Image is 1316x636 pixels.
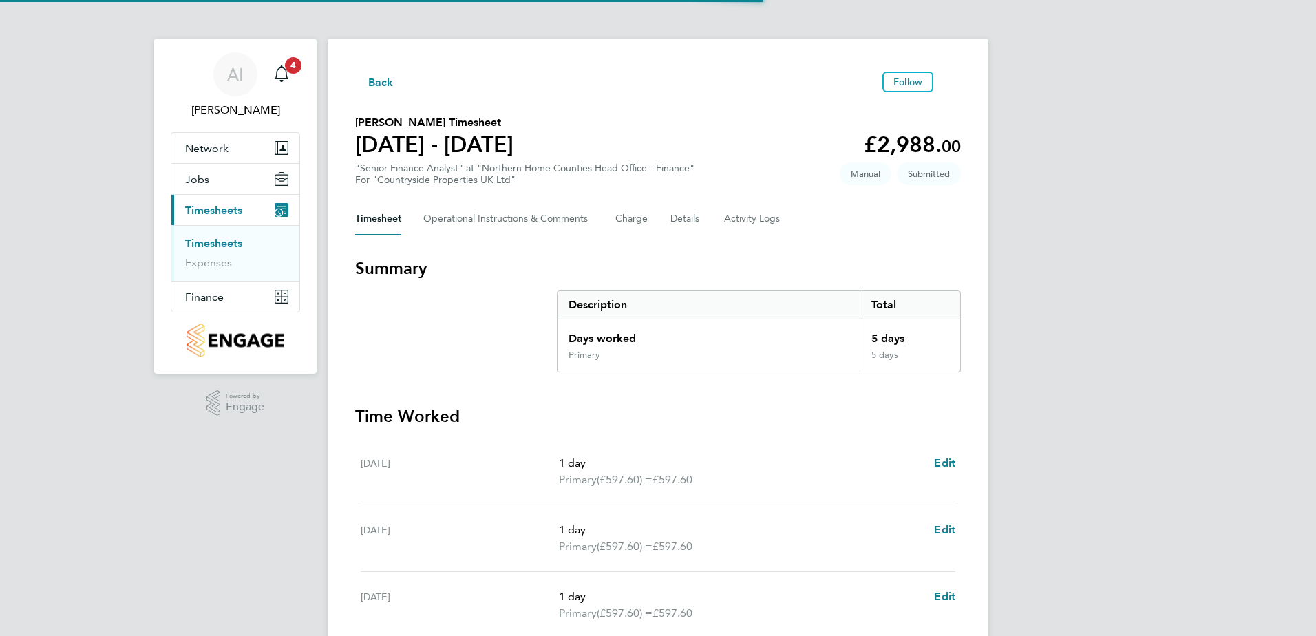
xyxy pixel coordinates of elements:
a: Edit [934,522,955,538]
p: 1 day [559,455,923,471]
span: 4 [285,57,301,74]
h1: [DATE] - [DATE] [355,131,513,158]
div: 5 days [860,319,960,350]
button: Details [670,202,702,235]
span: £597.60 [652,540,692,553]
div: [DATE] [361,522,559,555]
span: Timesheets [185,204,242,217]
span: Primary [559,538,597,555]
span: (£597.60) = [597,606,652,619]
div: "Senior Finance Analyst" at "Northern Home Counties Head Office - Finance" [355,162,694,186]
span: Edit [934,590,955,603]
a: Expenses [185,256,232,269]
div: Days worked [558,319,860,350]
button: Follow [882,72,933,92]
span: Edit [934,523,955,536]
h3: Summary [355,257,961,279]
button: Back [355,73,394,90]
span: Back [368,74,394,91]
span: Engage [226,401,264,413]
span: 00 [942,136,961,156]
button: Timesheet [355,202,401,235]
div: Total [860,291,960,319]
span: (£597.60) = [597,540,652,553]
span: Follow [893,76,922,88]
div: 5 days [860,350,960,372]
h3: Time Worked [355,405,961,427]
span: Primary [559,605,597,622]
a: Powered byEngage [206,390,265,416]
span: Finance [185,290,224,304]
span: Network [185,142,229,155]
button: Operational Instructions & Comments [423,202,593,235]
p: 1 day [559,522,923,538]
span: (£597.60) = [597,473,652,486]
div: Description [558,291,860,319]
button: Timesheets [171,195,299,225]
span: Powered by [226,390,264,402]
a: Edit [934,455,955,471]
button: Charge [615,202,648,235]
img: countryside-properties-logo-retina.png [187,324,284,357]
button: Network [171,133,299,163]
div: Primary [569,350,600,361]
span: £597.60 [652,473,692,486]
span: Amy Ingram [171,102,300,118]
p: 1 day [559,589,923,605]
a: Timesheets [185,237,242,250]
span: Jobs [185,173,209,186]
a: Edit [934,589,955,605]
div: Summary [557,290,961,372]
a: Go to home page [171,324,300,357]
nav: Main navigation [154,39,317,374]
button: Activity Logs [724,202,782,235]
button: Jobs [171,164,299,194]
h2: [PERSON_NAME] Timesheet [355,114,513,131]
app-decimal: £2,988. [864,131,961,158]
a: AI[PERSON_NAME] [171,52,300,118]
span: Edit [934,456,955,469]
span: This timesheet was manually created. [840,162,891,185]
button: Finance [171,282,299,312]
span: £597.60 [652,606,692,619]
div: Timesheets [171,225,299,281]
span: AI [227,65,244,83]
div: For "Countryside Properties UK Ltd" [355,174,694,186]
div: [DATE] [361,589,559,622]
div: [DATE] [361,455,559,488]
span: Primary [559,471,597,488]
span: This timesheet is Submitted. [897,162,961,185]
a: 4 [268,52,295,96]
button: Timesheets Menu [939,78,961,85]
